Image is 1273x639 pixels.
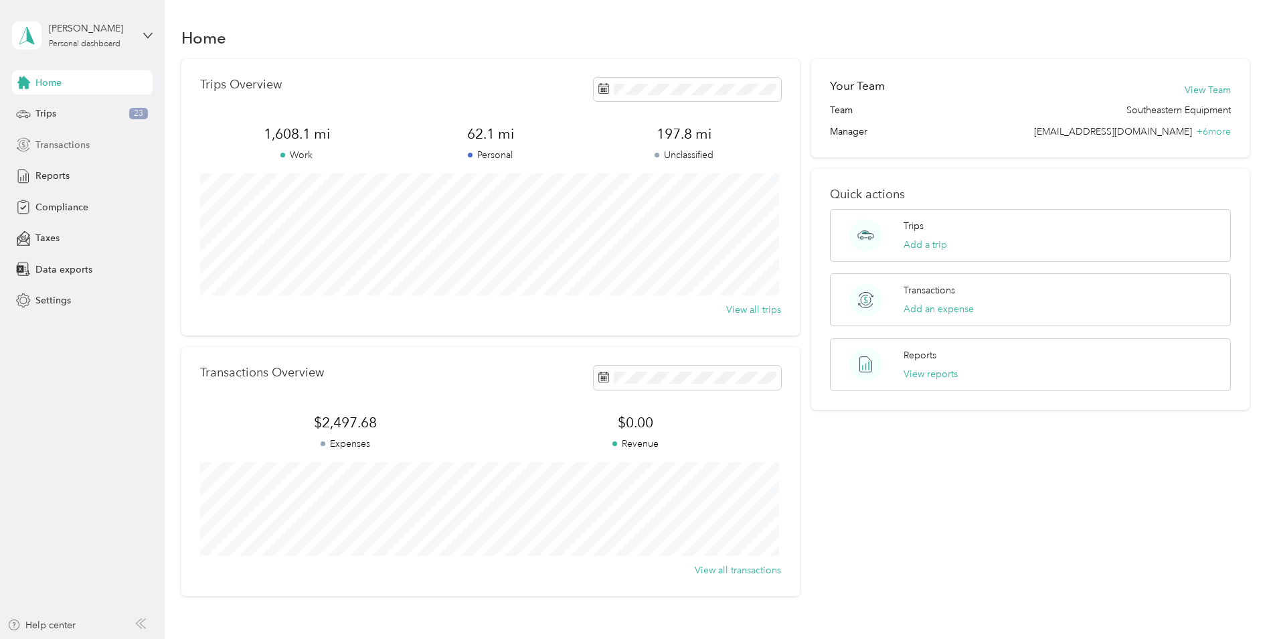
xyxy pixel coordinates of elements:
[830,78,885,94] h2: Your Team
[904,302,974,316] button: Add an expense
[129,108,148,120] span: 23
[49,21,133,35] div: [PERSON_NAME]
[35,293,71,307] span: Settings
[394,148,587,162] p: Personal
[49,40,120,48] div: Personal dashboard
[1198,564,1273,639] iframe: Everlance-gr Chat Button Frame
[904,219,924,233] p: Trips
[200,78,282,92] p: Trips Overview
[35,169,70,183] span: Reports
[830,188,1231,202] p: Quick actions
[588,148,781,162] p: Unclassified
[491,437,781,451] p: Revenue
[394,125,587,143] span: 62.1 mi
[35,106,56,121] span: Trips
[491,413,781,432] span: $0.00
[588,125,781,143] span: 197.8 mi
[904,348,936,362] p: Reports
[35,76,62,90] span: Home
[200,125,394,143] span: 1,608.1 mi
[200,437,491,451] p: Expenses
[695,563,781,577] button: View all transactions
[1034,126,1192,137] span: [EMAIL_ADDRESS][DOMAIN_NAME]
[181,31,226,45] h1: Home
[904,238,947,252] button: Add a trip
[904,283,955,297] p: Transactions
[1126,103,1231,117] span: Southeastern Equipment
[7,618,76,632] button: Help center
[35,200,88,214] span: Compliance
[830,103,853,117] span: Team
[904,367,958,381] button: View reports
[200,413,491,432] span: $2,497.68
[35,138,90,152] span: Transactions
[35,231,60,245] span: Taxes
[200,366,324,380] p: Transactions Overview
[830,125,867,139] span: Manager
[726,303,781,317] button: View all trips
[1197,126,1231,137] span: + 6 more
[200,148,394,162] p: Work
[1185,83,1231,97] button: View Team
[35,263,92,277] span: Data exports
